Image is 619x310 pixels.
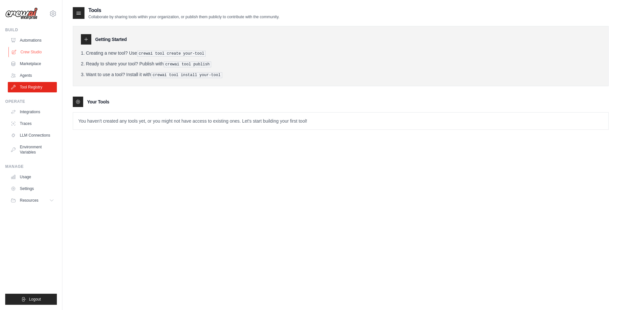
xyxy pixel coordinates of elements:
[8,59,57,69] a: Marketplace
[8,70,57,81] a: Agents
[20,198,38,203] span: Resources
[8,142,57,157] a: Environment Variables
[88,14,279,20] p: Collaborate by sharing tools within your organization, or publish them publicly to contribute wit...
[95,36,127,43] h3: Getting Started
[5,7,38,20] img: Logo
[73,113,608,129] p: You haven't created any tools yet, or you might not have access to existing ones. Let's start bui...
[8,82,57,92] a: Tool Registry
[81,61,600,67] li: Ready to share your tool? Publish with
[8,183,57,194] a: Settings
[29,297,41,302] span: Logout
[81,71,600,78] li: Want to use a tool? Install it with
[8,47,58,57] a: Crew Studio
[87,99,109,105] h3: Your Tools
[81,50,600,57] li: Creating a new tool? Use
[8,118,57,129] a: Traces
[5,27,57,33] div: Build
[8,195,57,206] button: Resources
[151,72,222,78] pre: crewai tool install your-tool
[164,61,212,67] pre: crewai tool publish
[88,7,279,14] h2: Tools
[137,51,206,57] pre: crewai tool create your-tool
[5,164,57,169] div: Manage
[8,107,57,117] a: Integrations
[5,294,57,305] button: Logout
[8,130,57,141] a: LLM Connections
[8,35,57,46] a: Automations
[8,172,57,182] a: Usage
[5,99,57,104] div: Operate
